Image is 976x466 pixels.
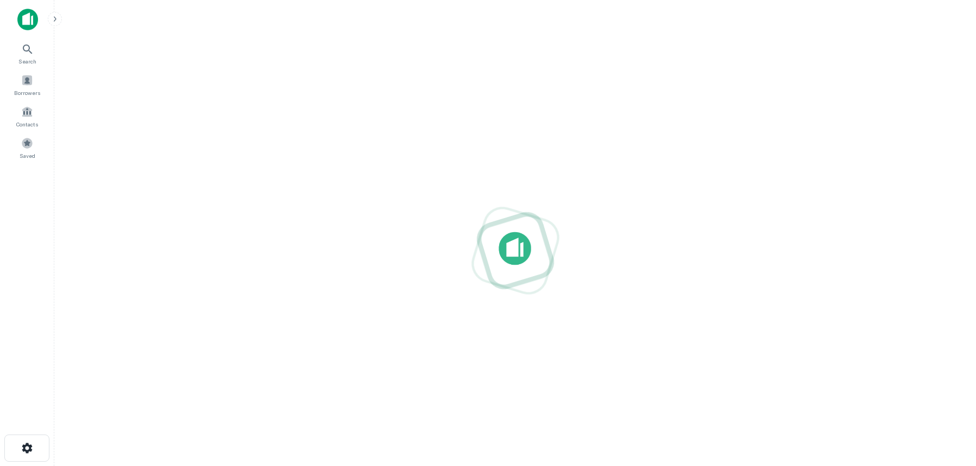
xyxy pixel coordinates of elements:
a: Search [3,39,51,68]
span: Contacts [16,120,38,129]
a: Saved [3,133,51,162]
img: capitalize-icon.png [17,9,38,30]
span: Search [18,57,36,66]
span: Saved [20,151,35,160]
a: Borrowers [3,70,51,99]
span: Borrowers [14,88,40,97]
a: Contacts [3,101,51,131]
